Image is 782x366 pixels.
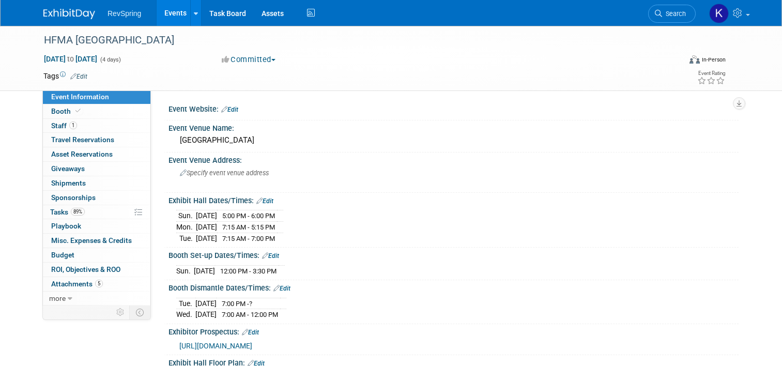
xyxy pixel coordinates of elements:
a: Edit [262,252,279,260]
span: 1 [69,121,77,129]
span: ? [249,300,252,308]
a: Travel Reservations [43,133,150,147]
a: Search [648,5,696,23]
a: Edit [70,73,87,80]
span: to [66,55,75,63]
span: [DATE] [DATE] [43,54,98,64]
div: Booth Set-up Dates/Times: [168,248,739,261]
button: Committed [218,54,280,65]
a: Playbook [43,219,150,233]
a: ROI, Objectives & ROO [43,263,150,277]
span: Specify event venue address [180,169,269,177]
a: [URL][DOMAIN_NAME] [179,342,252,350]
a: Booth [43,104,150,118]
div: Exhibit Hall Dates/Times: [168,193,739,206]
td: Tue. [176,298,195,309]
td: [DATE] [195,309,217,320]
span: Travel Reservations [51,135,114,144]
span: Misc. Expenses & Credits [51,236,132,245]
span: 7:15 AM - 7:00 PM [222,235,275,242]
span: Staff [51,121,77,130]
span: 7:15 AM - 5:15 PM [222,223,275,231]
td: [DATE] [194,265,215,276]
td: Wed. [176,309,195,320]
div: Event Venue Name: [168,120,739,133]
span: 5:00 PM - 6:00 PM [222,212,275,220]
span: Search [662,10,686,18]
span: Attachments [51,280,103,288]
a: Edit [256,197,273,205]
span: ROI, Objectives & ROO [51,265,120,273]
span: Playbook [51,222,81,230]
a: Edit [242,329,259,336]
a: Budget [43,248,150,262]
td: [DATE] [196,233,217,243]
td: Personalize Event Tab Strip [112,306,130,319]
span: Giveaways [51,164,85,173]
a: Edit [273,285,290,292]
span: Event Information [51,93,109,101]
a: Sponsorships [43,191,150,205]
div: Exhibitor Prospectus: [168,324,739,338]
span: 5 [95,280,103,287]
td: Sun. [176,210,196,222]
td: Toggle Event Tabs [130,306,151,319]
div: Booth Dismantle Dates/Times: [168,280,739,294]
span: RevSpring [108,9,141,18]
span: more [49,294,66,302]
td: Tags [43,71,87,81]
a: Tasks89% [43,205,150,219]
span: 7:00 AM - 12:00 PM [222,311,278,318]
span: 12:00 PM - 3:30 PM [220,267,277,275]
a: Misc. Expenses & Credits [43,234,150,248]
img: Kelsey Culver [709,4,729,23]
i: Booth reservation complete [75,108,81,114]
a: more [43,292,150,306]
div: Event Rating [697,71,725,76]
a: Event Information [43,90,150,104]
span: Tasks [50,208,85,216]
span: Shipments [51,179,86,187]
span: 89% [71,208,85,216]
span: Asset Reservations [51,150,113,158]
span: Sponsorships [51,193,96,202]
span: Budget [51,251,74,259]
a: Shipments [43,176,150,190]
div: Event Format [625,54,726,69]
span: 7:00 PM - [222,300,252,308]
a: Attachments5 [43,277,150,291]
td: [DATE] [196,210,217,222]
td: Tue. [176,233,196,243]
div: HFMA [GEOGRAPHIC_DATA] [40,31,668,50]
img: ExhibitDay [43,9,95,19]
div: [GEOGRAPHIC_DATA] [176,132,731,148]
div: Event Website: [168,101,739,115]
img: Format-Inperson.png [689,55,700,64]
td: Mon. [176,222,196,233]
a: Staff1 [43,119,150,133]
a: Edit [221,106,238,113]
td: [DATE] [195,298,217,309]
a: Asset Reservations [43,147,150,161]
div: Event Venue Address: [168,152,739,165]
div: In-Person [701,56,726,64]
span: (4 days) [99,56,121,63]
td: [DATE] [196,222,217,233]
span: Booth [51,107,83,115]
a: Giveaways [43,162,150,176]
td: Sun. [176,265,194,276]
